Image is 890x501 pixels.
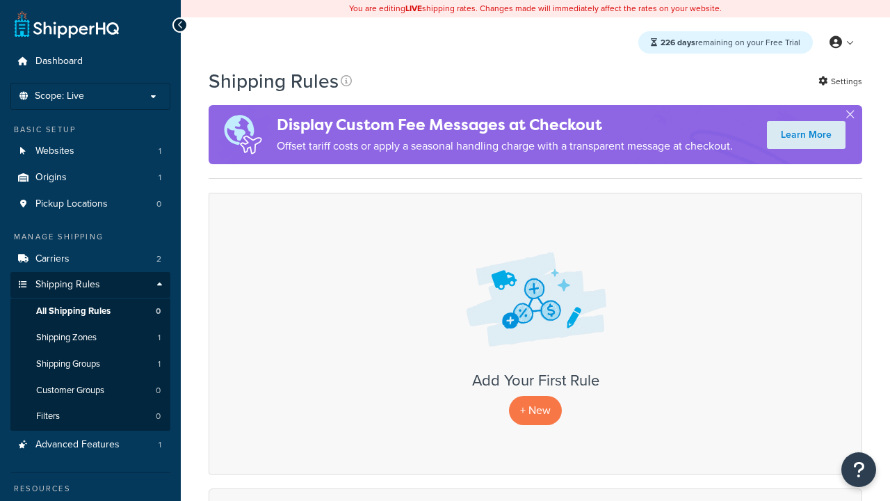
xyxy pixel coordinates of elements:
div: Resources [10,483,170,495]
button: Open Resource Center [841,452,876,487]
div: Manage Shipping [10,231,170,243]
span: Origins [35,172,67,184]
span: Advanced Features [35,439,120,451]
span: 0 [156,385,161,397]
span: 2 [156,253,161,265]
b: LIVE [405,2,422,15]
span: 1 [159,172,161,184]
img: duties-banner-06bc72dcb5fe05cb3f9472aba00be2ae8eb53ab6f0d8bb03d382ba314ac3c341.png [209,105,277,164]
strong: 226 days [661,36,695,49]
span: 0 [156,198,161,210]
a: All Shipping Rules 0 [10,299,170,324]
li: Filters [10,404,170,429]
h4: Display Custom Fee Messages at Checkout [277,113,733,136]
span: Websites [35,145,74,157]
p: Offset tariff costs or apply a seasonal handling charge with a transparent message at checkout. [277,136,733,156]
span: Shipping Rules [35,279,100,291]
li: All Shipping Rules [10,299,170,324]
span: 0 [156,411,161,422]
a: Advanced Features 1 [10,432,170,458]
p: + New [509,396,562,424]
span: 1 [158,358,161,370]
a: ShipperHQ Home [15,10,119,38]
a: Settings [818,72,862,91]
li: Customer Groups [10,378,170,404]
span: 0 [156,305,161,317]
a: Filters 0 [10,404,170,429]
span: Filters [36,411,60,422]
h3: Add Your First Rule [223,372,848,389]
span: Dashboard [35,56,83,67]
span: Customer Groups [36,385,104,397]
a: Shipping Rules [10,272,170,298]
li: Advanced Features [10,432,170,458]
span: Scope: Live [35,90,84,102]
span: Pickup Locations [35,198,108,210]
li: Websites [10,138,170,164]
a: Dashboard [10,49,170,74]
a: Pickup Locations 0 [10,191,170,217]
li: Carriers [10,246,170,272]
span: Shipping Zones [36,332,97,344]
div: remaining on your Free Trial [638,31,813,54]
span: All Shipping Rules [36,305,111,317]
span: Carriers [35,253,70,265]
a: Learn More [767,121,845,149]
a: Shipping Groups 1 [10,351,170,377]
li: Origins [10,165,170,191]
a: Origins 1 [10,165,170,191]
li: Shipping Rules [10,272,170,431]
span: 1 [158,332,161,344]
div: Basic Setup [10,124,170,136]
a: Websites 1 [10,138,170,164]
span: Shipping Groups [36,358,100,370]
li: Shipping Zones [10,325,170,351]
span: 1 [159,439,161,451]
span: 1 [159,145,161,157]
h1: Shipping Rules [209,67,339,95]
a: Carriers 2 [10,246,170,272]
li: Pickup Locations [10,191,170,217]
li: Shipping Groups [10,351,170,377]
a: Shipping Zones 1 [10,325,170,351]
a: Customer Groups 0 [10,378,170,404]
